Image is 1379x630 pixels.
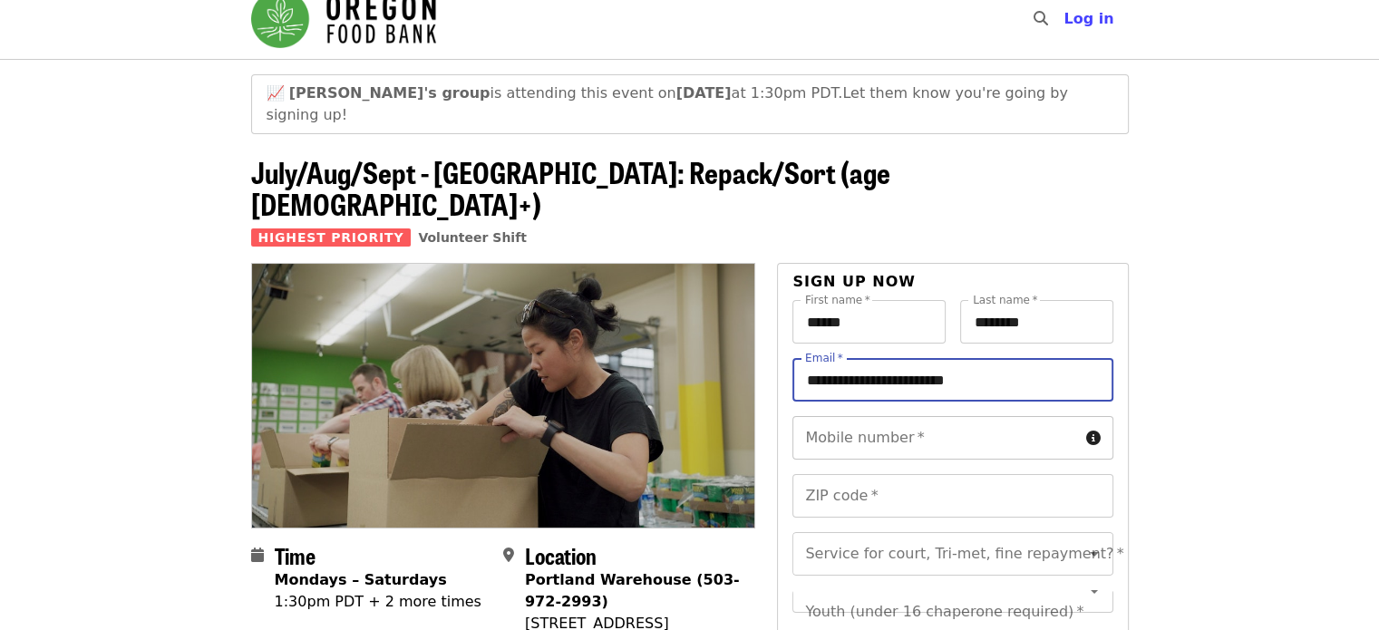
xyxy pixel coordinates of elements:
span: July/Aug/Sept - [GEOGRAPHIC_DATA]: Repack/Sort (age [DEMOGRAPHIC_DATA]+) [251,150,890,225]
span: growth emoji [267,84,285,102]
button: Open [1082,541,1107,567]
button: Open [1082,578,1107,604]
a: Volunteer Shift [418,230,527,245]
span: Highest Priority [251,228,412,247]
div: 1:30pm PDT + 2 more times [275,591,481,613]
label: Email [805,353,843,363]
strong: Mondays – Saturdays [275,571,447,588]
span: Time [275,539,316,571]
i: circle-info icon [1086,430,1101,447]
span: Log in [1063,10,1113,27]
i: map-marker-alt icon [503,547,514,564]
span: is attending this event on at 1:30pm PDT. [289,84,843,102]
i: calendar icon [251,547,264,564]
input: ZIP code [792,474,1112,518]
strong: Portland Warehouse (503-972-2993) [525,571,740,610]
label: Last name [973,295,1037,305]
input: Last name [960,300,1113,344]
span: Sign up now [792,273,916,290]
strong: [DATE] [676,84,732,102]
input: Mobile number [792,416,1078,460]
img: July/Aug/Sept - Portland: Repack/Sort (age 8+) organized by Oregon Food Bank [252,264,755,527]
strong: [PERSON_NAME]'s group [289,84,490,102]
button: Log in [1049,1,1128,37]
input: Email [792,358,1112,402]
label: First name [805,295,870,305]
input: First name [792,300,946,344]
i: search icon [1033,10,1047,27]
span: Location [525,539,597,571]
